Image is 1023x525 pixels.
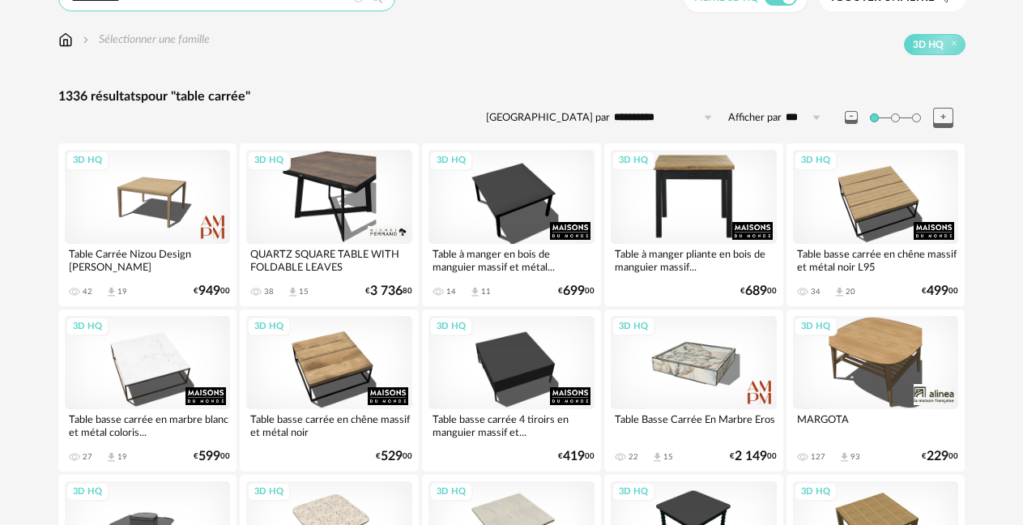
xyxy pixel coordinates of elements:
div: 15 [299,287,309,297]
label: [GEOGRAPHIC_DATA] par [486,111,610,125]
span: Download icon [651,451,663,463]
div: Table à manger pliante en bois de manguier massif... [611,244,777,276]
div: 1336 résultats [58,88,965,105]
div: € 00 [558,286,595,297]
span: 419 [563,451,585,462]
div: € 00 [740,286,777,297]
div: MARGOTA [793,409,959,442]
div: 15 [663,452,673,462]
div: 3D HQ [612,151,655,171]
div: 127 [811,452,825,462]
div: Sélectionner une famille [79,32,210,48]
a: 3D HQ Table basse carrée en marbre blanc et métal coloris... 27 Download icon 19 €59900 [58,309,237,472]
div: 20 [846,287,855,297]
div: 3D HQ [429,151,473,171]
div: € 00 [558,451,595,462]
div: 3D HQ [66,151,109,171]
div: QUARTZ SQUARE TABLE WITH FOLDABLE LEAVES [246,244,412,276]
div: 19 [117,287,127,297]
img: svg+xml;base64,PHN2ZyB3aWR0aD0iMTYiIGhlaWdodD0iMTciIHZpZXdCb3g9IjAgMCAxNiAxNyIgZmlsbD0ibm9uZSIgeG... [58,32,73,48]
div: € 00 [922,286,958,297]
div: 3D HQ [794,317,838,337]
div: 27 [83,452,92,462]
div: 3D HQ [429,317,473,337]
div: Table Basse Carrée En Marbre Eros [611,409,777,442]
div: Table basse carrée en marbre blanc et métal coloris... [65,409,231,442]
span: 529 [381,451,403,462]
div: 3D HQ [794,151,838,171]
div: 93 [850,452,860,462]
div: € 00 [922,451,958,462]
div: 3D HQ [247,482,291,502]
span: 699 [563,286,585,297]
span: 689 [745,286,767,297]
span: 229 [927,451,948,462]
a: 3D HQ Table basse carrée 4 tiroirs en manguier massif et... €41900 [422,309,601,472]
div: € 80 [365,286,412,297]
div: € 00 [194,286,230,297]
label: Afficher par [728,111,782,125]
span: 3D HQ [913,38,944,51]
span: pour "table carrée" [141,90,250,103]
span: Download icon [105,451,117,463]
span: Download icon [838,451,850,463]
span: Download icon [287,286,299,298]
div: Table à manger en bois de manguier massif et métal... [428,244,595,276]
a: 3D HQ Table Carrée Nizou Design [PERSON_NAME] 42 Download icon 19 €94900 [58,143,237,305]
a: 3D HQ Table à manger pliante en bois de manguier massif... €68900 [604,143,783,305]
span: Download icon [469,286,481,298]
span: 949 [198,286,220,297]
div: € 00 [376,451,412,462]
div: Table basse carrée en chêne massif et métal noir L95 [793,244,959,276]
div: 11 [481,287,491,297]
div: 3D HQ [247,151,291,171]
div: 19 [117,452,127,462]
span: 2 149 [735,451,767,462]
a: 3D HQ QUARTZ SQUARE TABLE WITH FOLDABLE LEAVES 38 Download icon 15 €3 73680 [240,143,419,305]
div: € 00 [730,451,777,462]
div: 3D HQ [66,482,109,502]
div: € 00 [194,451,230,462]
div: 3D HQ [247,317,291,337]
div: 3D HQ [429,482,473,502]
a: 3D HQ MARGOTA 127 Download icon 93 €22900 [786,309,965,472]
a: 3D HQ Table basse carrée en chêne massif et métal noir €52900 [240,309,419,472]
img: svg+xml;base64,PHN2ZyB3aWR0aD0iMTYiIGhlaWdodD0iMTYiIHZpZXdCb3g9IjAgMCAxNiAxNiIgZmlsbD0ibm9uZSIgeG... [79,32,92,48]
div: 3D HQ [794,482,838,502]
span: 499 [927,286,948,297]
div: 42 [83,287,92,297]
div: 22 [629,452,638,462]
span: 3 736 [370,286,403,297]
span: Download icon [833,286,846,298]
span: 599 [198,451,220,462]
div: Table Carrée Nizou Design [PERSON_NAME] [65,244,231,276]
div: 3D HQ [612,482,655,502]
div: Table basse carrée en chêne massif et métal noir [246,409,412,442]
a: 3D HQ Table basse carrée en chêne massif et métal noir L95 34 Download icon 20 €49900 [786,143,965,305]
span: Download icon [105,286,117,298]
div: 38 [264,287,274,297]
a: 3D HQ Table Basse Carrée En Marbre Eros 22 Download icon 15 €2 14900 [604,309,783,472]
div: 14 [446,287,456,297]
a: 3D HQ Table à manger en bois de manguier massif et métal... 14 Download icon 11 €69900 [422,143,601,305]
div: 3D HQ [66,317,109,337]
div: Table basse carrée 4 tiroirs en manguier massif et... [428,409,595,442]
div: 34 [811,287,821,297]
div: 3D HQ [612,317,655,337]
